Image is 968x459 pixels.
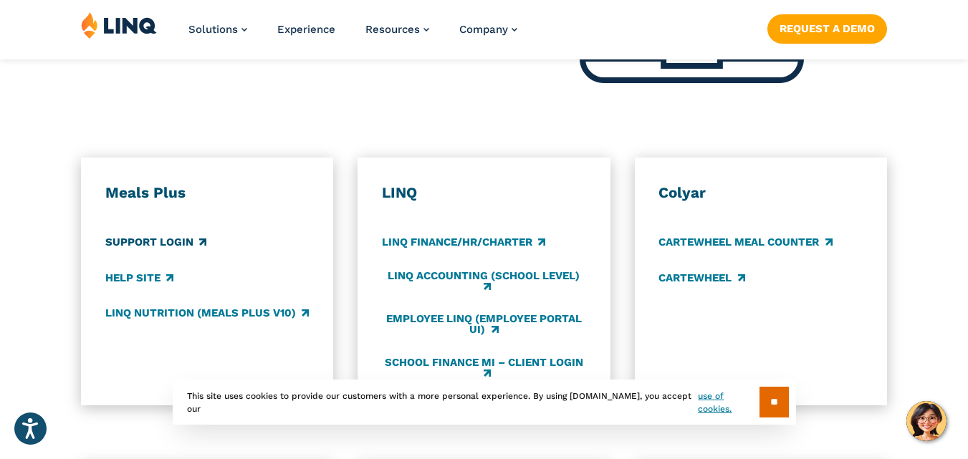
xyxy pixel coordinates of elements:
[382,183,586,202] h3: LINQ
[658,270,744,286] a: CARTEWHEEL
[365,23,429,36] a: Resources
[105,183,310,202] h3: Meals Plus
[105,235,206,251] a: Support Login
[382,356,586,380] a: School Finance MI – Client Login
[277,23,335,36] a: Experience
[188,23,238,36] span: Solutions
[767,11,887,43] nav: Button Navigation
[767,14,887,43] a: Request a Demo
[382,235,545,251] a: LINQ Finance/HR/Charter
[382,313,586,337] a: Employee LINQ (Employee Portal UI)
[658,235,832,251] a: CARTEWHEEL Meal Counter
[906,401,947,441] button: Hello, have a question? Let’s chat.
[81,11,157,39] img: LINQ | K‑12 Software
[173,380,796,425] div: This site uses cookies to provide our customers with a more personal experience. By using [DOMAIN...
[459,23,517,36] a: Company
[658,183,863,202] h3: Colyar
[188,23,247,36] a: Solutions
[188,11,517,59] nav: Primary Navigation
[698,390,759,415] a: use of cookies.
[459,23,508,36] span: Company
[105,305,309,321] a: LINQ Nutrition (Meals Plus v10)
[105,270,173,286] a: Help Site
[365,23,420,36] span: Resources
[382,270,586,294] a: LINQ Accounting (school level)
